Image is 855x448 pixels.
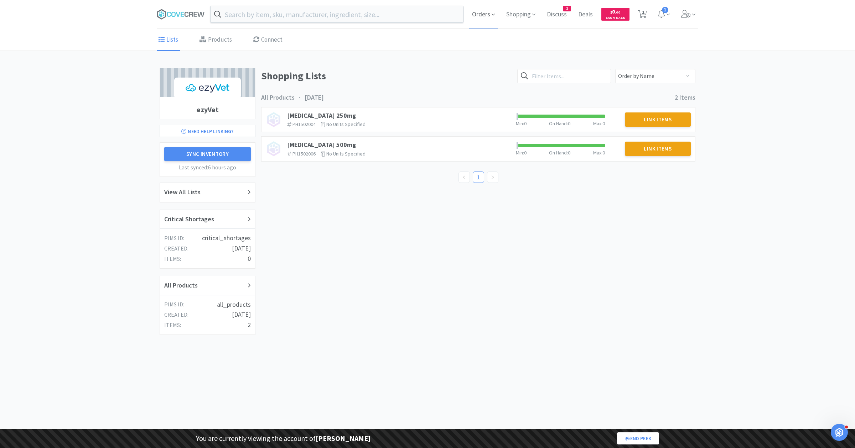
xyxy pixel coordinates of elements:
[292,121,316,127] span: PH1502004
[292,151,316,157] span: PH1502006
[568,120,570,127] span: 0
[266,141,281,157] img: no_image.png
[164,163,251,172] h5: Last synced: 6 hours ago
[617,432,659,444] a: End Peek
[625,112,691,127] button: Link Items
[164,147,251,161] button: Sync Inventory
[524,120,527,127] span: 0
[252,29,284,51] a: Connect
[202,233,251,243] h4: critical_shortages
[164,244,188,253] h5: created:
[232,243,251,254] h4: [DATE]
[287,141,356,149] a: [MEDICAL_DATA] 500mg
[491,175,495,179] i: icon: right
[164,310,188,320] h5: created:
[517,69,611,83] input: Filter Items...
[326,121,366,127] span: No units specified
[217,300,251,310] h4: all_products
[164,321,181,330] h5: items:
[610,8,620,15] span: 0
[261,68,513,84] h1: Shopping Lists
[606,16,625,21] span: Cash Back
[675,93,695,101] span: 2 Items
[261,93,295,103] h3: All Products
[305,93,324,103] h3: [DATE]
[198,29,234,51] a: Products
[568,149,570,156] span: 0
[164,280,198,291] h2: All Products
[602,149,605,156] span: 0
[164,214,214,225] h2: Critical Shortages
[516,149,524,156] span: Min :
[602,120,605,127] span: 0
[516,120,524,127] span: Min :
[248,320,251,330] h4: 2
[157,29,180,51] a: Lists
[458,172,470,183] li: Previous Page
[164,234,184,243] h5: PIMS ID:
[593,120,602,127] span: Max :
[248,254,251,264] h4: 0
[174,78,240,99] img: 6a098d29df8442dcaff5cc452bd93bac_87.png
[462,175,466,179] i: icon: left
[473,172,484,183] a: 1
[164,187,201,197] h2: View All Lists
[196,433,370,444] p: You are currently viewing the account of
[615,10,620,15] span: . 00
[487,172,498,183] li: Next Page
[164,254,181,264] h5: items:
[160,125,255,137] a: Need Help Linking?
[164,300,184,309] h5: PIMS ID:
[524,149,527,156] span: 0
[635,12,650,19] a: 1
[266,112,281,127] img: no_image.png
[662,7,668,13] span: 1
[563,6,571,11] span: 2
[232,310,251,320] h4: [DATE]
[601,5,629,24] a: $0.00Cash Back
[326,151,366,157] span: No units specified
[316,434,370,443] strong: [PERSON_NAME]
[287,111,356,120] a: [MEDICAL_DATA] 250mg
[295,93,305,103] h4: ·
[625,142,691,156] button: Link Items
[549,120,568,127] span: On Hand :
[831,424,848,441] iframe: Intercom live chat
[610,10,612,15] span: $
[575,11,596,18] a: Deals
[593,149,602,156] span: Max :
[549,149,568,156] span: On Hand :
[160,100,255,119] h1: ezyVet
[211,6,463,22] input: Search by item, sku, manufacturer, ingredient, size...
[544,11,570,18] a: Discuss2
